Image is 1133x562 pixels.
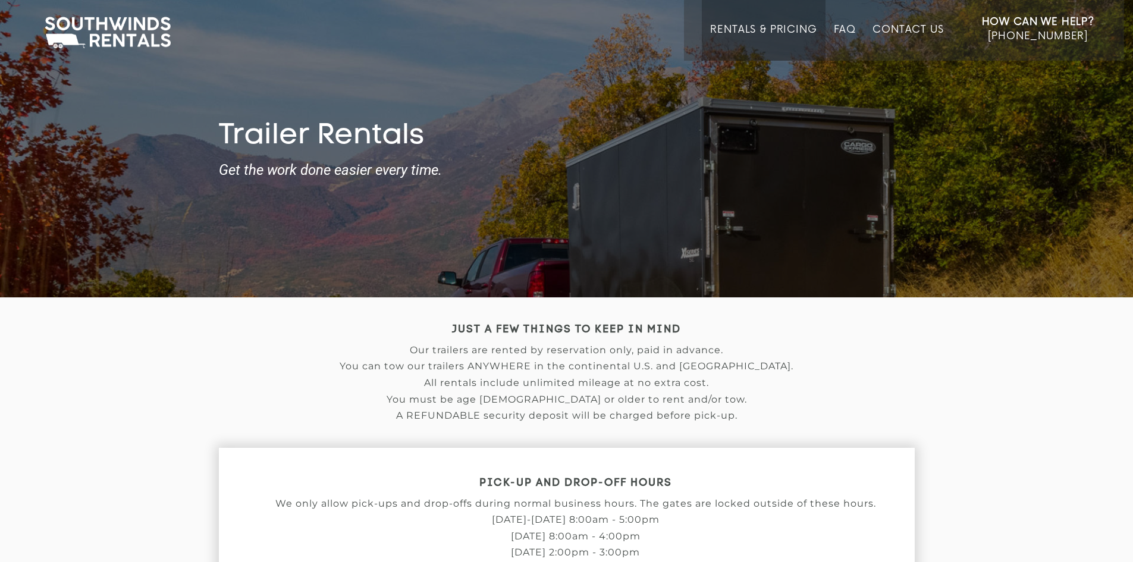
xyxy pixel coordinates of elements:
[219,531,933,542] p: [DATE] 8:00am - 4:00pm
[219,345,915,356] p: Our trailers are rented by reservation only, paid in advance.
[219,514,933,525] p: [DATE]-[DATE] 8:00am - 5:00pm
[872,24,943,61] a: Contact Us
[982,15,1094,52] a: How Can We Help? [PHONE_NUMBER]
[219,361,915,372] p: You can tow our trailers ANYWHERE in the continental U.S. and [GEOGRAPHIC_DATA].
[39,14,177,51] img: Southwinds Rentals Logo
[219,120,915,154] h1: Trailer Rentals
[219,162,915,178] strong: Get the work done easier every time.
[988,30,1088,42] span: [PHONE_NUMBER]
[710,24,817,61] a: Rentals & Pricing
[834,24,856,61] a: FAQ
[479,478,672,488] strong: PICK-UP AND DROP-OFF HOURS
[219,378,915,388] p: All rentals include unlimited mileage at no extra cost.
[219,394,915,405] p: You must be age [DEMOGRAPHIC_DATA] or older to rent and/or tow.
[982,16,1094,28] strong: How Can We Help?
[219,547,933,558] p: [DATE] 2:00pm - 3:00pm
[219,410,915,421] p: A REFUNDABLE security deposit will be charged before pick-up.
[219,498,933,509] p: We only allow pick-ups and drop-offs during normal business hours. The gates are locked outside o...
[452,325,681,335] strong: JUST A FEW THINGS TO KEEP IN MIND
